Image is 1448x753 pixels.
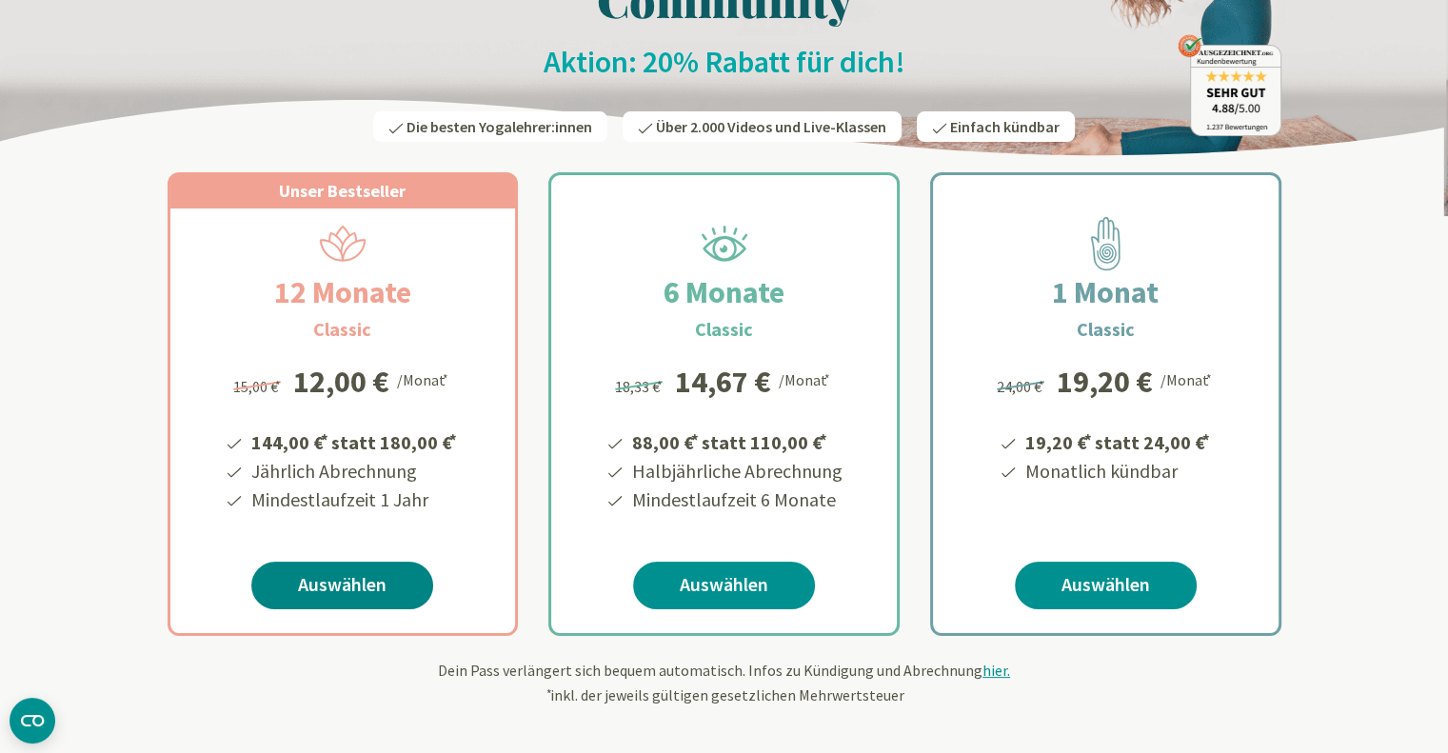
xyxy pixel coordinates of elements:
span: hier. [982,661,1010,680]
div: /Monat [397,367,451,391]
li: Jährlich Abrechnung [248,457,460,485]
h3: Classic [1077,315,1135,344]
span: Über 2.000 Videos und Live-Klassen [656,117,886,136]
a: Auswählen [251,562,433,609]
h3: Classic [313,315,371,344]
div: /Monat [779,367,833,391]
div: 12,00 € [293,367,389,397]
span: 18,33 € [615,377,665,396]
span: Die besten Yogalehrer:innen [407,117,592,136]
span: inkl. der jeweils gültigen gesetzlichen Mehrwertsteuer [545,685,904,704]
button: CMP-Widget öffnen [10,698,55,743]
li: Mindestlaufzeit 1 Jahr [248,485,460,514]
h2: Aktion: 20% Rabatt für dich! [168,43,1281,81]
li: Halbjährliche Abrechnung [629,457,843,485]
li: 144,00 € statt 180,00 € [248,425,460,457]
li: Monatlich kündbar [1022,457,1213,485]
h2: 6 Monate [618,269,830,315]
h3: Classic [695,315,753,344]
div: 19,20 € [1057,367,1153,397]
img: ausgezeichnet_badge.png [1178,34,1281,136]
h2: 12 Monate [228,269,457,315]
li: 19,20 € statt 24,00 € [1022,425,1213,457]
li: 88,00 € statt 110,00 € [629,425,843,457]
a: Auswählen [633,562,815,609]
div: Dein Pass verlängert sich bequem automatisch. Infos zu Kündigung und Abrechnung [168,659,1281,706]
span: Einfach kündbar [950,117,1060,136]
span: Unser Bestseller [279,180,406,202]
div: /Monat [1160,367,1215,391]
a: Auswählen [1015,562,1197,609]
li: Mindestlaufzeit 6 Monate [629,485,843,514]
div: 14,67 € [675,367,771,397]
span: 24,00 € [997,377,1047,396]
span: 15,00 € [233,377,284,396]
h2: 1 Monat [1006,269,1204,315]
